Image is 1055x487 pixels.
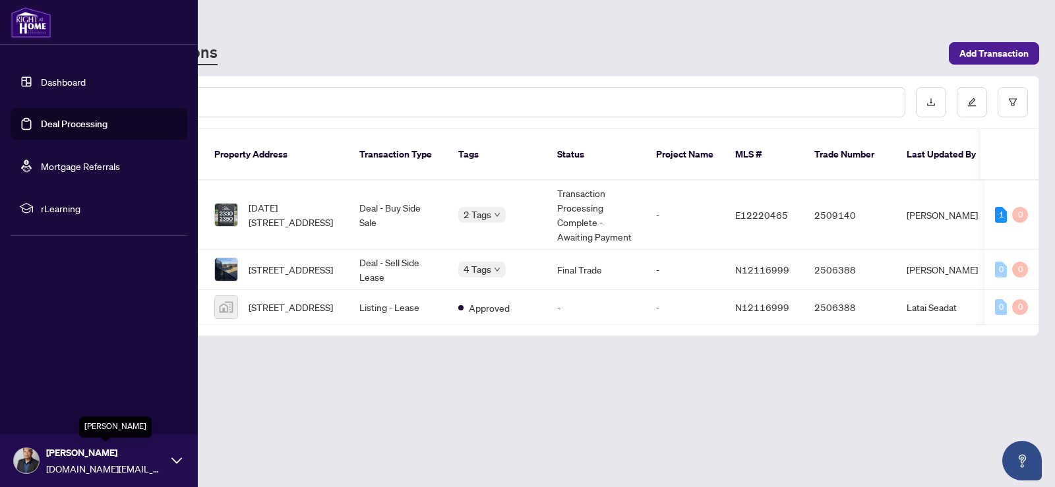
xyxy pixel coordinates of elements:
[896,129,995,181] th: Last Updated By
[995,262,1007,277] div: 0
[41,160,120,172] a: Mortgage Referrals
[249,200,338,229] span: [DATE][STREET_ADDRESS]
[967,98,977,107] span: edit
[735,301,789,313] span: N12116999
[494,212,500,218] span: down
[995,299,1007,315] div: 0
[1012,207,1028,223] div: 0
[896,250,995,290] td: [PERSON_NAME]
[804,181,896,250] td: 2509140
[204,129,349,181] th: Property Address
[998,87,1028,117] button: filter
[804,290,896,325] td: 2506388
[916,87,946,117] button: download
[547,290,646,325] td: -
[735,264,789,275] span: N12116999
[11,7,51,38] img: logo
[926,98,936,107] span: download
[249,300,333,314] span: [STREET_ADDRESS]
[41,76,86,88] a: Dashboard
[46,445,165,460] span: [PERSON_NAME]
[646,129,725,181] th: Project Name
[735,209,788,221] span: E12220465
[349,250,448,290] td: Deal - Sell Side Lease
[1012,299,1028,315] div: 0
[215,296,237,318] img: thumbnail-img
[725,129,804,181] th: MLS #
[215,204,237,226] img: thumbnail-img
[896,181,995,250] td: [PERSON_NAME]
[896,290,995,325] td: Latai Seadat
[646,290,725,325] td: -
[464,262,491,277] span: 4 Tags
[646,181,725,250] td: -
[1012,262,1028,277] div: 0
[494,266,500,273] span: down
[46,461,165,476] span: [DOMAIN_NAME][EMAIL_ADDRESS][DOMAIN_NAME]
[646,250,725,290] td: -
[448,129,547,181] th: Tags
[804,250,896,290] td: 2506388
[547,181,646,250] td: Transaction Processing Complete - Awaiting Payment
[349,290,448,325] td: Listing - Lease
[349,129,448,181] th: Transaction Type
[79,416,152,438] div: [PERSON_NAME]
[959,43,1029,64] span: Add Transaction
[804,129,896,181] th: Trade Number
[41,118,107,130] a: Deal Processing
[349,181,448,250] td: Deal - Buy Side Sale
[957,87,987,117] button: edit
[547,129,646,181] th: Status
[464,207,491,222] span: 2 Tags
[995,207,1007,223] div: 1
[41,201,178,215] span: rLearning
[249,262,333,277] span: [STREET_ADDRESS]
[14,448,39,473] img: Profile Icon
[1002,441,1042,480] button: Open asap
[1008,98,1017,107] span: filter
[215,258,237,281] img: thumbnail-img
[547,250,646,290] td: Final Trade
[949,42,1039,65] button: Add Transaction
[469,301,510,315] span: Approved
